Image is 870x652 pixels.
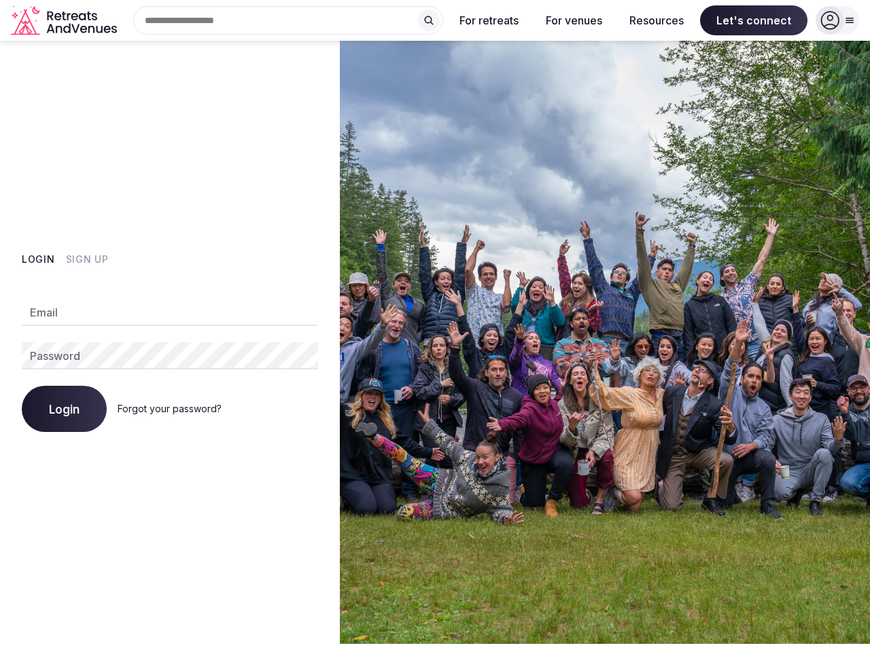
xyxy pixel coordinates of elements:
[535,5,613,35] button: For venues
[449,5,529,35] button: For retreats
[700,5,807,35] span: Let's connect
[22,253,55,266] button: Login
[340,41,870,644] img: My Account Background
[49,402,80,416] span: Login
[11,5,120,36] a: Visit the homepage
[619,5,695,35] button: Resources
[22,386,107,432] button: Login
[66,253,109,266] button: Sign Up
[11,5,120,36] svg: Retreats and Venues company logo
[118,403,222,414] a: Forgot your password?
